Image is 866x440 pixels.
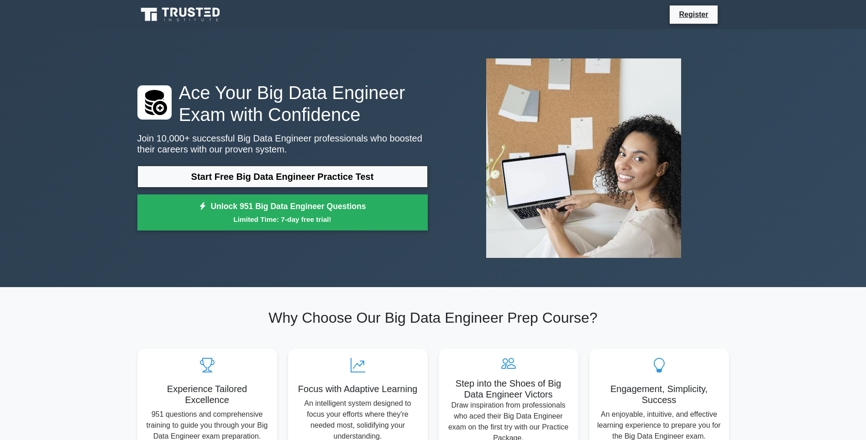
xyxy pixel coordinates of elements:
a: Unlock 951 Big Data Engineer QuestionsLimited Time: 7-day free trial! [137,194,428,231]
h5: Focus with Adaptive Learning [295,383,420,394]
small: Limited Time: 7-day free trial! [149,214,416,225]
a: Register [673,9,714,20]
a: Start Free Big Data Engineer Practice Test [137,166,428,188]
h5: Experience Tailored Excellence [145,383,270,405]
h2: Why Choose Our Big Data Engineer Prep Course? [137,309,729,326]
h5: Step into the Shoes of Big Data Engineer Victors [446,378,571,400]
h1: Ace Your Big Data Engineer Exam with Confidence [137,82,428,126]
p: Join 10,000+ successful Big Data Engineer professionals who boosted their careers with our proven... [137,133,428,155]
h5: Engagement, Simplicity, Success [597,383,722,405]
